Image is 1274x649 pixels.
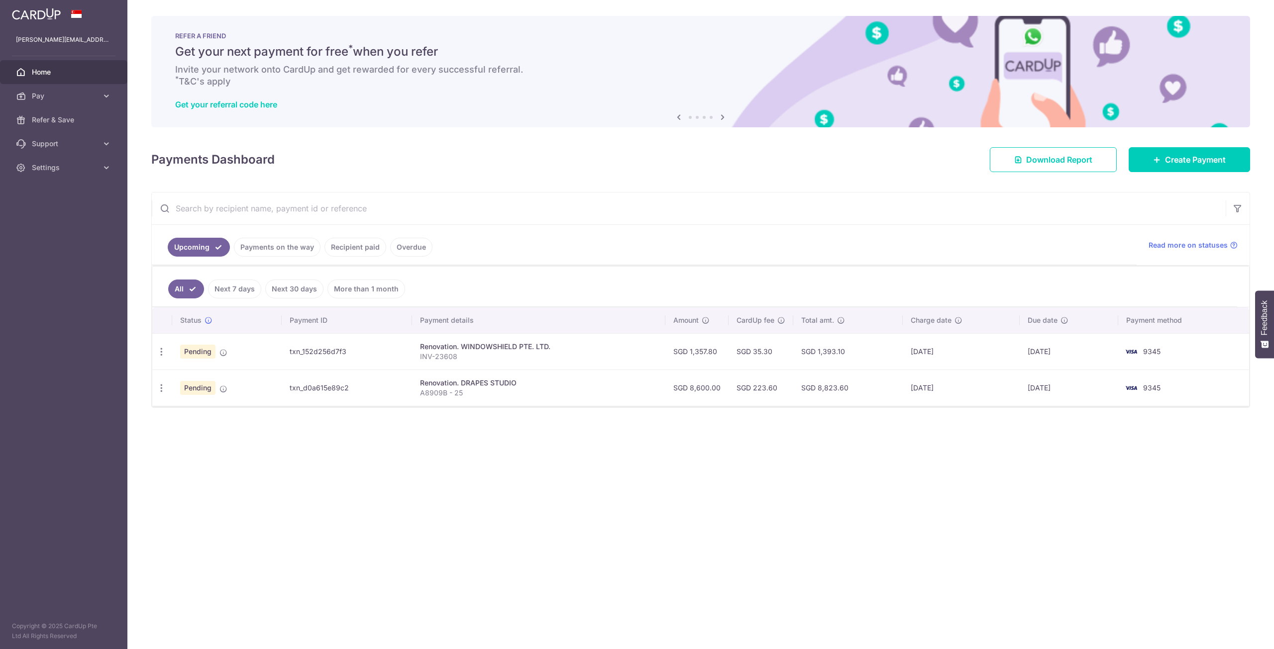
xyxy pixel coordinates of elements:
[903,333,1020,370] td: [DATE]
[793,370,903,406] td: SGD 8,823.60
[1020,333,1118,370] td: [DATE]
[665,333,729,370] td: SGD 1,357.80
[412,307,665,333] th: Payment details
[180,381,215,395] span: Pending
[1255,290,1274,358] button: Feedback - Show survey
[324,238,386,257] a: Recipient paid
[1165,154,1226,166] span: Create Payment
[32,163,98,173] span: Settings
[1143,347,1161,356] span: 9345
[420,352,657,362] p: INV-23608
[32,115,98,125] span: Refer & Save
[282,307,412,333] th: Payment ID
[208,279,261,298] a: Next 7 days
[282,370,412,406] td: txn_d0a615e89c2
[168,238,230,257] a: Upcoming
[16,35,111,45] p: [PERSON_NAME][EMAIL_ADDRESS][PERSON_NAME][DOMAIN_NAME]
[1149,240,1238,250] a: Read more on statuses
[1020,370,1118,406] td: [DATE]
[151,151,275,169] h4: Payments Dashboard
[1260,300,1269,335] span: Feedback
[234,238,320,257] a: Payments on the way
[990,147,1117,172] a: Download Report
[175,64,1226,88] h6: Invite your network onto CardUp and get rewarded for every successful referral. T&C's apply
[265,279,323,298] a: Next 30 days
[1129,147,1250,172] a: Create Payment
[1121,346,1141,358] img: Bank Card
[175,32,1226,40] p: REFER A FRIEND
[793,333,903,370] td: SGD 1,393.10
[911,315,952,325] span: Charge date
[1118,307,1249,333] th: Payment method
[729,370,793,406] td: SGD 223.60
[1149,240,1228,250] span: Read more on statuses
[729,333,793,370] td: SGD 35.30
[801,315,834,325] span: Total amt.
[390,238,432,257] a: Overdue
[12,8,61,20] img: CardUp
[1026,154,1092,166] span: Download Report
[1028,315,1058,325] span: Due date
[673,315,699,325] span: Amount
[903,370,1020,406] td: [DATE]
[32,139,98,149] span: Support
[737,315,774,325] span: CardUp fee
[168,279,204,298] a: All
[152,192,1226,224] input: Search by recipient name, payment id or reference
[151,16,1250,127] img: RAF banner
[1143,383,1161,392] span: 9345
[1121,382,1141,394] img: Bank Card
[327,279,405,298] a: More than 1 month
[665,370,729,406] td: SGD 8,600.00
[180,345,215,359] span: Pending
[175,44,1226,60] h5: Get your next payment for free when you refer
[32,91,98,101] span: Pay
[420,378,657,388] div: Renovation. DRAPES STUDIO
[180,315,202,325] span: Status
[1210,619,1264,644] iframe: Opens a widget where you can find more information
[32,67,98,77] span: Home
[175,99,277,109] a: Get your referral code here
[420,342,657,352] div: Renovation. WINDOWSHIELD PTE. LTD.
[420,388,657,398] p: A8909B - 25
[282,333,412,370] td: txn_152d256d7f3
